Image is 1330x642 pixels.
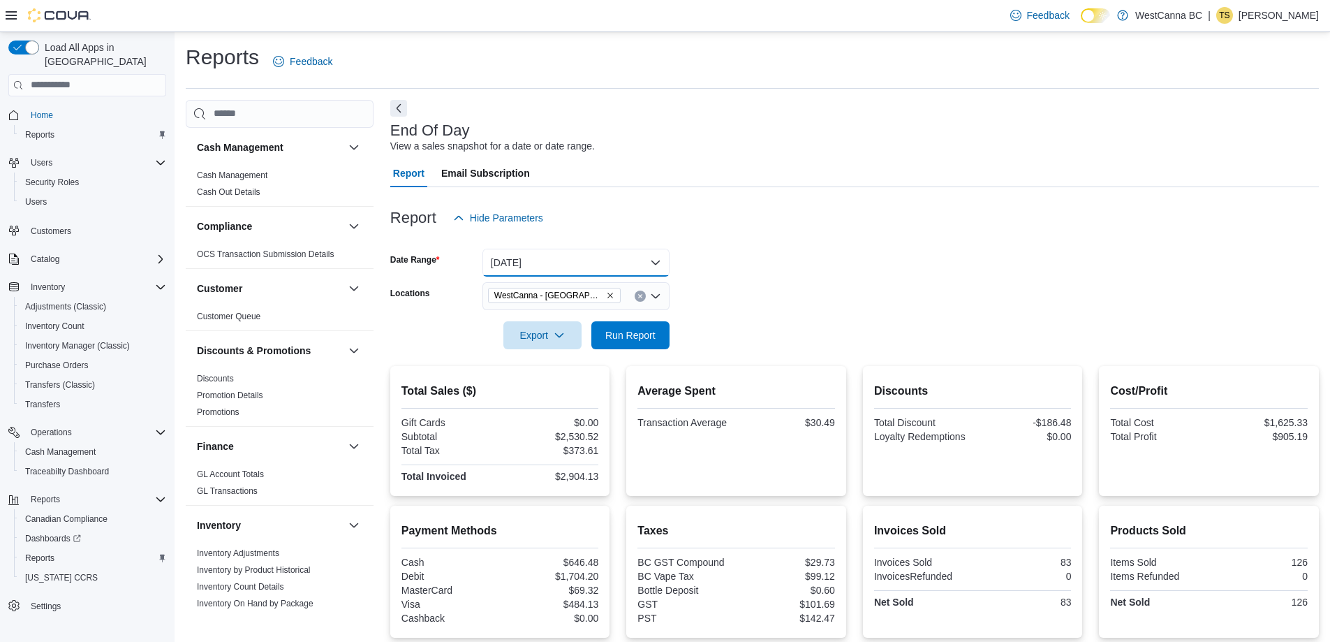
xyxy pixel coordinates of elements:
div: MasterCard [401,585,497,596]
a: Inventory On Hand by Package [197,599,313,608]
label: Date Range [390,254,440,265]
span: Inventory Manager (Classic) [20,337,166,354]
a: Customers [25,223,77,240]
div: $1,625.33 [1212,417,1308,428]
a: GL Transactions [197,486,258,496]
span: Reports [25,553,54,564]
span: TS [1219,7,1229,24]
span: Load All Apps in [GEOGRAPHIC_DATA] [39,41,166,68]
span: Report [393,159,424,187]
span: Customers [25,221,166,239]
p: [PERSON_NAME] [1239,7,1319,24]
h1: Reports [186,43,259,71]
div: $29.73 [739,557,835,568]
a: OCS Transaction Submission Details [197,249,334,259]
button: Inventory [346,517,362,534]
h2: Discounts [874,383,1072,400]
button: Users [25,154,58,171]
input: Dark Mode [1081,8,1110,23]
button: Reports [14,548,172,568]
button: Cash Management [197,140,343,154]
div: $905.19 [1212,431,1308,442]
span: Promotions [197,407,239,418]
button: Customers [3,220,172,240]
button: Remove WestCanna - Broadway from selection in this group [606,291,614,300]
span: Users [20,194,166,210]
span: Cash Management [25,446,96,458]
div: $69.32 [503,585,598,596]
span: Users [31,157,52,168]
span: Catalog [31,254,59,265]
label: Locations [390,288,430,299]
button: Compliance [197,219,343,233]
a: Dashboards [14,529,172,548]
span: Discounts [197,373,234,384]
a: Settings [25,598,66,615]
button: Home [3,105,172,125]
strong: Net Sold [874,597,914,608]
div: Subtotal [401,431,497,442]
span: Catalog [25,251,166,268]
a: GL Account Totals [197,469,264,479]
span: Inventory Count [20,318,166,335]
span: Traceabilty Dashboard [20,463,166,480]
span: Dashboards [20,530,166,547]
span: Home [31,110,53,121]
h2: Cost/Profit [1110,383,1308,400]
span: Transfers (Classic) [20,377,166,393]
a: Purchase Orders [20,357,94,374]
div: $1,704.20 [503,571,598,582]
a: Dashboards [20,530,87,547]
a: Cash Out Details [197,187,260,197]
button: Inventory Manager (Classic) [14,336,172,356]
span: Cash Management [197,170,267,181]
span: Cash Management [20,444,166,460]
span: Customers [31,226,71,237]
h2: Total Sales ($) [401,383,599,400]
button: Hide Parameters [448,204,549,232]
div: $101.69 [739,599,835,610]
span: Reports [25,129,54,140]
span: GL Account Totals [197,469,264,480]
button: Transfers (Classic) [14,375,172,395]
div: Discounts & Promotions [186,370,374,426]
h3: Discounts & Promotions [197,344,311,358]
span: OCS Transaction Submission Details [197,249,334,260]
button: [DATE] [482,249,670,277]
div: 126 [1212,557,1308,568]
div: InvoicesRefunded [874,571,970,582]
button: [US_STATE] CCRS [14,568,172,588]
div: $0.60 [739,585,835,596]
button: Cash Management [346,139,362,156]
button: Run Report [591,321,670,349]
button: Reports [25,491,66,508]
span: Inventory Adjustments [197,548,279,559]
span: Settings [31,601,61,612]
button: Cash Management [14,442,172,462]
span: Transfers [20,396,166,413]
h2: Products Sold [1110,523,1308,539]
a: Promotion Details [197,391,263,400]
div: Compliance [186,246,374,268]
a: Reports [20,550,60,567]
span: Inventory [25,279,166,296]
p: WestCanna BC [1135,7,1202,24]
div: Debit [401,571,497,582]
span: Security Roles [20,174,166,191]
span: Purchase Orders [25,360,89,371]
span: Security Roles [25,177,79,188]
button: Catalog [25,251,65,268]
button: Inventory [3,277,172,297]
a: Home [25,107,59,124]
div: $484.13 [503,599,598,610]
button: Users [3,153,172,173]
div: Transaction Average [637,417,733,428]
div: 126 [1212,597,1308,608]
span: Inventory [31,282,65,293]
a: Reports [20,126,60,143]
button: Customer [346,280,362,297]
span: Home [25,106,166,124]
div: PST [637,613,733,624]
div: 0 [975,571,1071,582]
button: Finance [197,439,343,453]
